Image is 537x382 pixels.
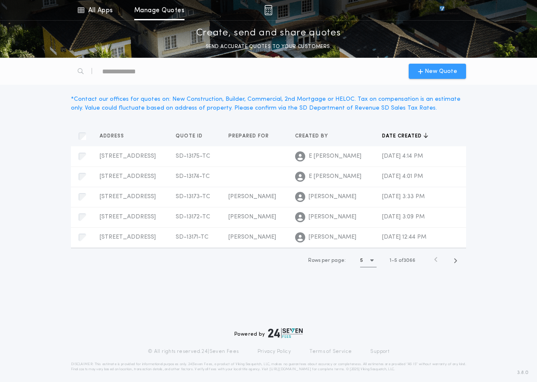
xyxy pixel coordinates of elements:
span: Rows per page: [308,258,346,263]
img: logo [268,328,303,338]
span: [PERSON_NAME] [309,213,356,221]
span: SD-13171-TC [176,234,209,240]
h1: 5 [360,256,363,265]
button: Quote ID [176,132,209,140]
p: DISCLAIMER: This estimate is provided for informational purposes only. 24|Seven Fees, a product o... [71,362,466,372]
span: [STREET_ADDRESS] [100,214,156,220]
span: [PERSON_NAME] [228,214,276,220]
span: [DATE] 4:14 PM [382,153,423,159]
span: [DATE] 3:09 PM [382,214,425,220]
span: New Quote [425,67,457,76]
img: vs-icon [424,6,460,14]
p: Create, send and share quotes [196,27,341,40]
span: 5 [394,258,397,263]
span: [DATE] 3:33 PM [382,194,425,200]
span: [STREET_ADDRESS] [100,153,156,159]
span: SD-13173-TC [176,194,210,200]
p: © All rights reserved. 24|Seven Fees [148,348,239,355]
span: Prepared for [228,133,271,140]
div: Powered by [234,328,303,338]
span: E [PERSON_NAME] [309,152,361,161]
span: SD-13172-TC [176,214,210,220]
a: [URL][DOMAIN_NAME] [269,368,311,371]
span: [PERSON_NAME] [228,194,276,200]
button: 5 [360,254,377,267]
a: Support [370,348,389,355]
span: of 3066 [399,257,415,264]
span: Created by [295,133,330,140]
span: [STREET_ADDRESS] [100,194,156,200]
button: Address [100,132,130,140]
span: Address [100,133,126,140]
p: SEND ACCURATE QUOTES TO YOUR CUSTOMERS. [206,43,331,51]
span: [DATE] 12:44 PM [382,234,426,240]
span: [PERSON_NAME] [309,233,356,242]
div: * Contact our offices for quotes on: New Construction, Builder, Commercial, 2nd Mortgage or HELOC... [71,95,466,113]
button: New Quote [409,64,466,79]
span: 1 [390,258,391,263]
span: SD-13174-TC [176,173,210,180]
span: Date created [382,133,423,140]
span: [STREET_ADDRESS] [100,234,156,240]
span: [PERSON_NAME] [228,234,276,240]
span: [PERSON_NAME] [309,193,356,201]
span: E [PERSON_NAME] [309,172,361,181]
button: Date created [382,132,428,140]
span: [STREET_ADDRESS] [100,173,156,180]
a: Privacy Policy [258,348,291,355]
span: SD-13175-TC [176,153,210,159]
span: 3.8.0 [517,369,529,377]
span: [DATE] 4:01 PM [382,173,423,180]
button: Created by [295,132,334,140]
span: Quote ID [176,133,204,140]
img: img [264,5,272,15]
a: Terms of Service [309,348,352,355]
